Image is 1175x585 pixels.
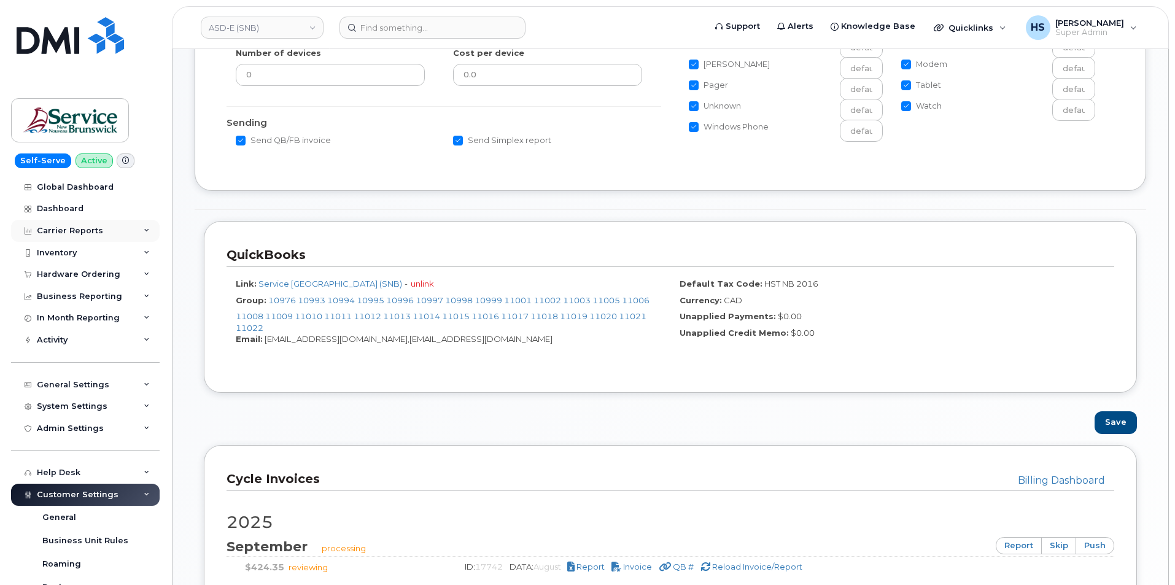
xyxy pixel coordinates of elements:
span: DATA: [510,562,563,571]
input: Watch [901,101,911,111]
span: CAD [724,295,742,305]
a: push [1076,537,1114,554]
span: processing [322,543,366,553]
input: Modem [1052,57,1095,79]
span: 17742 [475,562,503,571]
a: 11013 [383,311,411,321]
div: Quicklinks [925,15,1015,40]
input: Windows Phone [840,120,883,142]
input: Tablet [901,80,911,90]
a: 11021 [619,311,646,321]
input: Pager [840,78,883,100]
input: [PERSON_NAME] [689,60,699,69]
label: Default Tax Code: [680,278,762,290]
a: 11005 [592,295,620,305]
a: Knowledge Base [822,14,924,39]
a: 11018 [530,311,558,321]
span: reviewing [289,562,328,572]
span: Support [726,20,760,33]
label: Modem [901,57,947,72]
a: Support [707,14,769,39]
label: Send QB/FB invoice [236,133,331,148]
a: 10994 [327,295,355,305]
a: unlink [411,279,434,289]
a: 10995 [357,295,384,305]
a: 10993 [298,295,325,305]
label: [PERSON_NAME] [689,57,770,72]
a: 11011 [324,311,352,321]
a: 11017 [501,311,529,321]
span: Super Admin [1055,28,1124,37]
a: 11019 [560,311,587,321]
a: 10998 [445,295,473,305]
label: Send Simplex report [453,133,551,148]
a: ASD-E (SNB) [201,17,324,39]
a: skip [1041,537,1077,554]
input: Windows Phone [689,122,699,132]
label: Number of devices [236,47,321,59]
a: Report [567,562,607,571]
h4: Sending [227,118,661,128]
a: 11002 [533,295,561,305]
a: 11003 [563,295,591,305]
a: 11016 [471,311,499,321]
label: Group: [236,295,266,306]
a: Billing Dashboard [1018,475,1105,486]
label: Currency: [680,295,722,306]
span: September [227,538,320,555]
a: 11012 [354,311,381,321]
input: Send QB/FB invoice [236,136,246,145]
span: HS [1031,20,1045,35]
a: report [996,537,1042,554]
label: Unknown [689,99,741,114]
a: 11009 [265,311,293,321]
span: ID: [465,562,505,571]
input: Unknown [840,99,883,121]
span: Billed based on August 2025 [533,562,561,571]
input: [PERSON_NAME] [840,57,883,79]
label: Unapplied Payments: [680,311,776,322]
a: 11010 [295,311,322,321]
label: Cost per device [453,47,524,59]
span: Alerts [788,20,813,33]
a: Invoice [611,562,654,571]
input: Watch [1052,99,1095,121]
a: Service [GEOGRAPHIC_DATA] (SNB) [258,279,402,289]
div: Heather Space [1017,15,1146,40]
input: Modem [901,60,911,69]
a: 11006 [622,295,650,305]
input: Find something... [339,17,525,39]
span: Download PDF Invoice [623,562,652,571]
a: 11008 [236,311,263,321]
a: 11001 [504,295,532,305]
a: 11015 [442,311,470,321]
label: Windows Phone [689,120,769,134]
input: Tablet [1052,78,1095,100]
label: Unapplied Credit Memo: [680,327,789,339]
a: 10976 [268,295,296,305]
span: HST NB 2016 [764,279,818,289]
label: Email: [236,333,263,345]
a: 10999 [475,295,502,305]
span: Quicklinks [948,23,993,33]
a: 11022 [236,323,263,333]
h3: Cycle Invoices [227,471,1105,487]
button: Save [1095,411,1137,434]
span: Rebuild report/Reapply invoice credits (this operation doesn't fix total charge if it's changed) [712,562,802,571]
span: $424.35 [245,562,284,573]
span: [PERSON_NAME] [1055,18,1124,28]
a: 11014 [413,311,440,321]
h2: 2025 [227,513,1114,532]
input: Unknown [689,101,699,111]
input: Send Simplex report [453,136,463,145]
span: - [404,279,409,289]
label: Link: [236,278,257,290]
label: Watch [901,99,942,114]
label: Pager [689,78,728,93]
h3: QuickBooks [227,247,1105,263]
a: 10997 [416,295,443,305]
label: Tablet [901,78,941,93]
a: Reload Invoice/Report [700,562,802,571]
span: $0.00 [791,328,815,338]
span: Download Excel Report [576,562,605,571]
